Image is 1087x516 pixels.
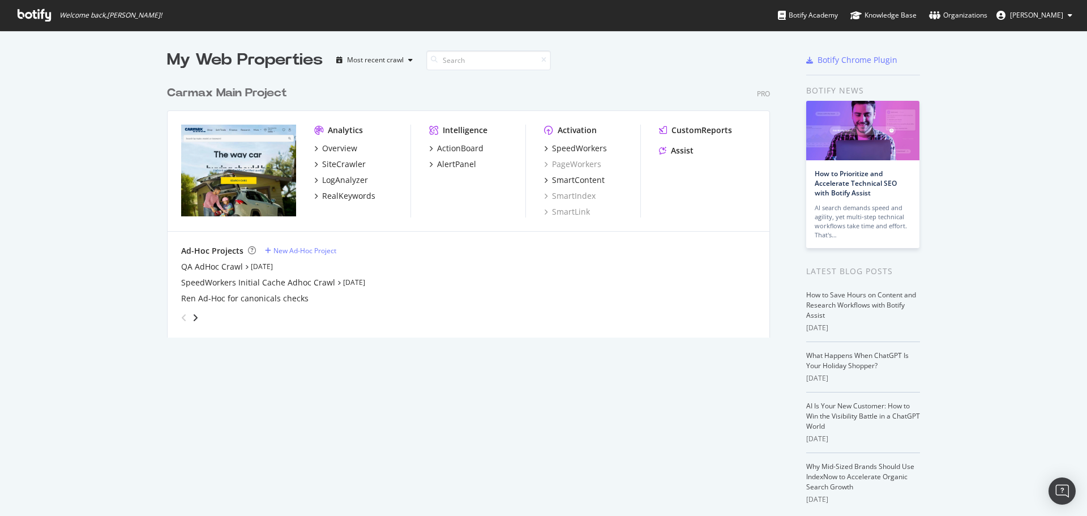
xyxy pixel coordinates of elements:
div: [DATE] [806,323,920,333]
a: SiteCrawler [314,159,366,170]
button: Most recent crawl [332,51,417,69]
div: [DATE] [806,373,920,383]
a: How to Save Hours on Content and Research Workflows with Botify Assist [806,290,916,320]
div: Botify Academy [778,10,838,21]
div: New Ad-Hoc Project [273,246,336,255]
span: Welcome back, [PERSON_NAME] ! [59,11,162,20]
div: SpeedWorkers [552,143,607,154]
div: AI search demands speed and agility, yet multi-step technical workflows take time and effort. Tha... [815,203,911,240]
a: AlertPanel [429,159,476,170]
div: [DATE] [806,494,920,505]
a: New Ad-Hoc Project [265,246,336,255]
a: [DATE] [251,262,273,271]
div: Most recent crawl [347,57,404,63]
div: SiteCrawler [322,159,366,170]
a: ActionBoard [429,143,483,154]
div: Ad-Hoc Projects [181,245,243,257]
div: Knowledge Base [850,10,917,21]
a: PageWorkers [544,159,601,170]
div: ActionBoard [437,143,483,154]
a: How to Prioritize and Accelerate Technical SEO with Botify Assist [815,169,897,198]
a: LogAnalyzer [314,174,368,186]
div: AlertPanel [437,159,476,170]
div: CustomReports [671,125,732,136]
div: Organizations [929,10,987,21]
a: Why Mid-Sized Brands Should Use IndexNow to Accelerate Organic Search Growth [806,462,914,492]
a: What Happens When ChatGPT Is Your Holiday Shopper? [806,351,909,370]
a: SpeedWorkers [544,143,607,154]
input: Search [426,50,551,70]
a: SpeedWorkers Initial Cache Adhoc Crawl [181,277,335,288]
div: Assist [671,145,694,156]
a: SmartContent [544,174,605,186]
a: QA AdHoc Crawl [181,261,243,272]
div: Carmax Main Project [167,85,287,101]
button: [PERSON_NAME] [987,6,1081,24]
span: Patrick Schofield [1010,10,1063,20]
a: SmartIndex [544,190,596,202]
a: AI Is Your New Customer: How to Win the Visibility Battle in a ChatGPT World [806,401,920,431]
a: CustomReports [659,125,732,136]
div: [DATE] [806,434,920,444]
div: Botify Chrome Plugin [818,54,897,66]
a: Carmax Main Project [167,85,292,101]
a: Ren Ad-Hoc for canonicals checks [181,293,309,304]
div: Analytics [328,125,363,136]
a: SmartLink [544,206,590,218]
div: Open Intercom Messenger [1049,477,1076,505]
a: Assist [659,145,694,156]
div: Intelligence [443,125,487,136]
div: grid [167,71,779,338]
div: LogAnalyzer [322,174,368,186]
div: My Web Properties [167,49,323,71]
div: Overview [322,143,357,154]
div: SmartContent [552,174,605,186]
div: angle-right [191,312,199,323]
div: RealKeywords [322,190,375,202]
div: Activation [558,125,597,136]
div: Botify news [806,84,920,97]
a: RealKeywords [314,190,375,202]
div: Latest Blog Posts [806,265,920,278]
a: [DATE] [343,278,365,287]
img: How to Prioritize and Accelerate Technical SEO with Botify Assist [806,101,919,160]
div: Pro [757,89,770,99]
a: Botify Chrome Plugin [806,54,897,66]
img: carmax.com [181,125,296,216]
a: Overview [314,143,357,154]
div: angle-left [177,309,191,327]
